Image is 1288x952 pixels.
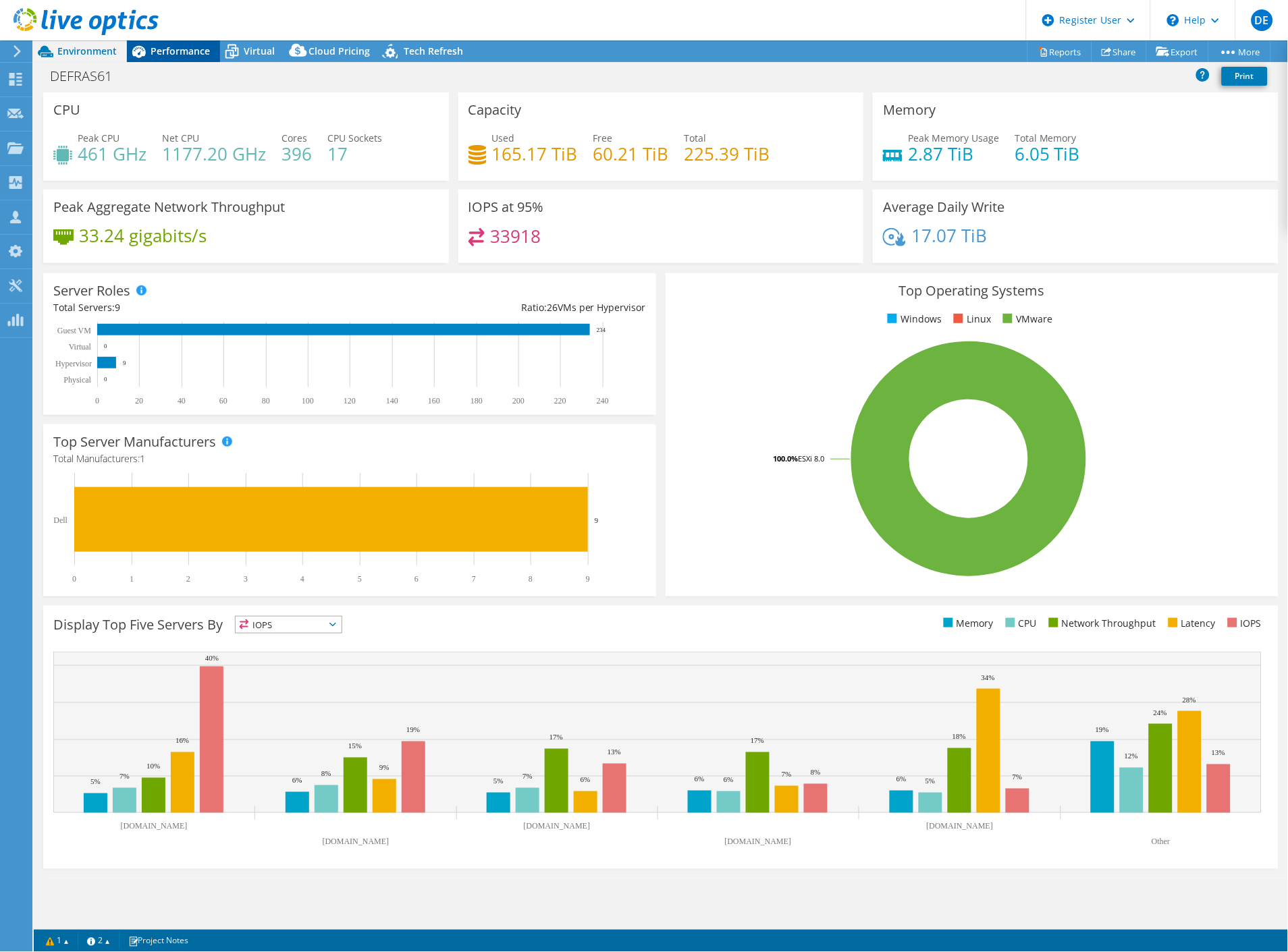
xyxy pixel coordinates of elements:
text: 160 [428,396,440,405]
h3: Average Daily Write [883,200,1004,215]
a: Reports [1027,41,1092,62]
text: 40 [178,396,186,405]
text: 200 [512,396,525,405]
text: 7% [1013,773,1023,781]
text: Guest VM [57,326,91,335]
text: 10% [146,762,160,771]
text: 6% [292,777,302,785]
h4: 17 [327,146,382,161]
text: 5% [925,777,936,785]
text: Physical [63,375,91,385]
text: 7% [119,773,130,781]
text: 120 [344,396,356,405]
span: 9 [115,301,120,314]
h3: Peak Aggregate Network Throughput [53,200,285,215]
text: 13% [1212,749,1225,757]
text: 28% [1183,696,1196,704]
text: 7% [522,773,533,781]
text: 180 [471,396,483,405]
h4: 33.24 gigabits/s [79,228,207,243]
h3: Top Server Manufacturers [53,435,216,449]
text: 60 [219,396,227,405]
h4: 1177.20 GHz [162,146,266,161]
h3: Top Operating Systems [676,283,1268,298]
text: 5% [90,778,101,786]
div: Total Servers: [53,300,350,315]
a: 1 [36,932,78,949]
span: Total [685,132,707,144]
span: Virtual [244,45,275,57]
span: Free [593,132,613,144]
text: [DOMAIN_NAME] [323,837,390,847]
text: 6 [414,574,419,584]
a: Print [1222,67,1268,86]
li: VMware [1000,312,1052,327]
text: 15% [348,742,362,750]
span: Peak Memory Usage [908,132,999,144]
text: 19% [406,726,420,734]
h4: 225.39 TiB [685,146,770,161]
text: 9 [123,360,126,366]
text: 17% [751,737,764,745]
text: 9% [379,764,390,772]
h3: CPU [53,103,80,117]
a: More [1208,41,1271,62]
text: 4 [300,574,304,584]
text: 0 [95,396,99,405]
h4: 2.87 TiB [908,146,999,161]
text: 7% [782,771,792,779]
h4: 461 GHz [78,146,146,161]
li: Latency [1165,616,1216,631]
span: Net CPU [162,132,199,144]
li: Windows [884,312,942,327]
a: Export [1146,41,1209,62]
text: 5 [358,574,362,584]
svg: \n [1167,14,1179,26]
span: Peak CPU [78,132,119,144]
text: [DOMAIN_NAME] [121,822,188,831]
text: 8% [811,768,821,777]
text: 6% [695,775,705,783]
a: Share [1092,41,1147,62]
text: 8 [529,574,533,584]
text: 34% [982,673,995,681]
span: 1 [140,452,145,465]
text: [DOMAIN_NAME] [524,822,591,831]
text: 2 [186,574,190,584]
span: Total Memory [1015,132,1077,144]
text: 5% [493,777,504,785]
li: Network Throughput [1046,616,1156,631]
text: 12% [1125,752,1138,760]
h3: Capacity [468,103,522,117]
h4: 165.17 TiB [492,146,578,161]
h4: 17.07 TiB [911,228,987,243]
h4: Total Manufacturers: [53,451,646,466]
span: Performance [151,45,210,57]
h4: 60.21 TiB [593,146,669,161]
text: 40% [205,654,219,662]
text: 6% [724,776,734,784]
text: Hypervisor [55,359,92,368]
text: 1 [130,574,134,584]
h1: DEFRAS61 [44,69,133,84]
text: 17% [549,733,563,741]
h4: 396 [281,146,312,161]
text: 24% [1154,708,1167,717]
a: Project Notes [119,932,198,949]
text: 240 [597,396,609,405]
h3: Memory [883,103,936,117]
text: 80 [262,396,270,405]
li: CPU [1002,616,1037,631]
text: [DOMAIN_NAME] [725,837,792,847]
text: 100 [302,396,314,405]
span: 26 [547,301,558,314]
tspan: 100.0% [774,453,799,464]
text: 6% [581,776,591,784]
text: 3 [244,574,248,584]
h4: 33918 [490,229,541,244]
h4: 6.05 TiB [1015,146,1080,161]
text: 16% [176,737,189,745]
li: IOPS [1225,616,1262,631]
text: Virtual [69,342,92,352]
text: 9 [595,516,599,524]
